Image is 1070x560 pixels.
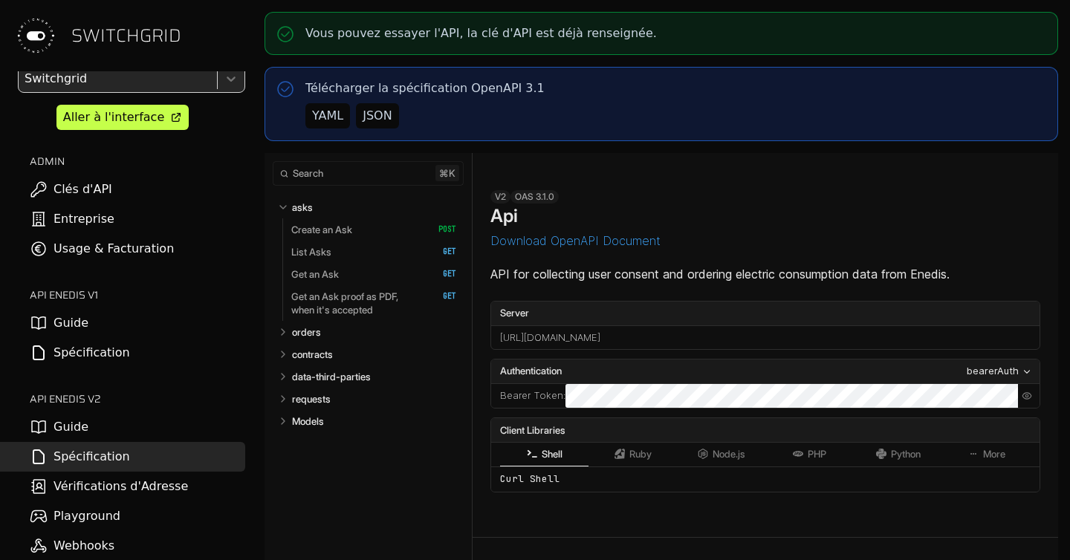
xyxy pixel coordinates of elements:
[56,105,189,130] a: Aller à l'interface
[435,165,459,181] kbd: ⌘ k
[490,265,1040,283] p: API for collecting user consent and ordering electric consumption data from Enedis.
[63,108,164,126] div: Aller à l'interface
[962,363,1037,380] button: bearerAuth
[967,364,1019,379] div: bearerAuth
[500,388,563,403] label: Bearer Token
[491,326,1040,350] div: [URL][DOMAIN_NAME]
[510,190,559,204] div: OAS 3.1.0
[490,205,518,227] h1: Api
[713,449,745,460] span: Node.js
[891,449,921,460] span: Python
[542,449,562,460] span: Shell
[292,392,331,406] p: requests
[292,370,371,383] p: data-third-parties
[292,325,321,339] p: orders
[293,168,323,179] span: Search
[305,103,350,128] button: YAML
[291,218,456,241] a: Create an Ask POST
[500,364,562,379] span: Authentication
[427,269,456,279] span: GET
[305,25,657,42] p: Vous pouvez essayer l'API, la clé d'API est déjà renseignée.
[427,224,456,235] span: POST
[292,388,457,410] a: requests
[356,103,398,128] button: JSON
[291,263,456,285] a: Get an Ask GET
[291,241,456,263] a: List Asks GET
[292,343,457,365] a: contracts
[71,24,181,48] span: SWITCHGRID
[491,302,1040,325] label: Server
[491,384,565,408] div: :
[30,154,245,169] h2: ADMIN
[292,321,457,343] a: orders
[291,285,456,321] a: Get an Ask proof as PDF, when it's accepted GET
[491,418,1040,442] div: Client Libraries
[291,290,423,316] p: Get an Ask proof as PDF, when it's accepted
[12,12,59,59] img: Switchgrid Logo
[312,107,343,125] div: YAML
[30,287,245,302] h2: API ENEDIS v1
[291,223,352,236] p: Create an Ask
[491,466,1040,492] div: Curl Shell
[629,449,652,460] span: Ruby
[363,107,392,125] div: JSON
[291,245,331,258] p: List Asks
[292,410,457,432] a: Models
[490,234,661,247] button: Download OpenAPI Document
[305,79,545,97] p: Télécharger la spécification OpenAPI 3.1
[291,267,339,281] p: Get an Ask
[292,414,324,428] p: Models
[427,247,456,257] span: GET
[292,365,457,388] a: data-third-parties
[292,348,333,361] p: contracts
[30,391,245,406] h2: API ENEDIS v2
[292,201,313,214] p: asks
[808,449,826,460] span: PHP
[490,190,510,204] div: v2
[427,291,456,302] span: GET
[292,196,457,218] a: asks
